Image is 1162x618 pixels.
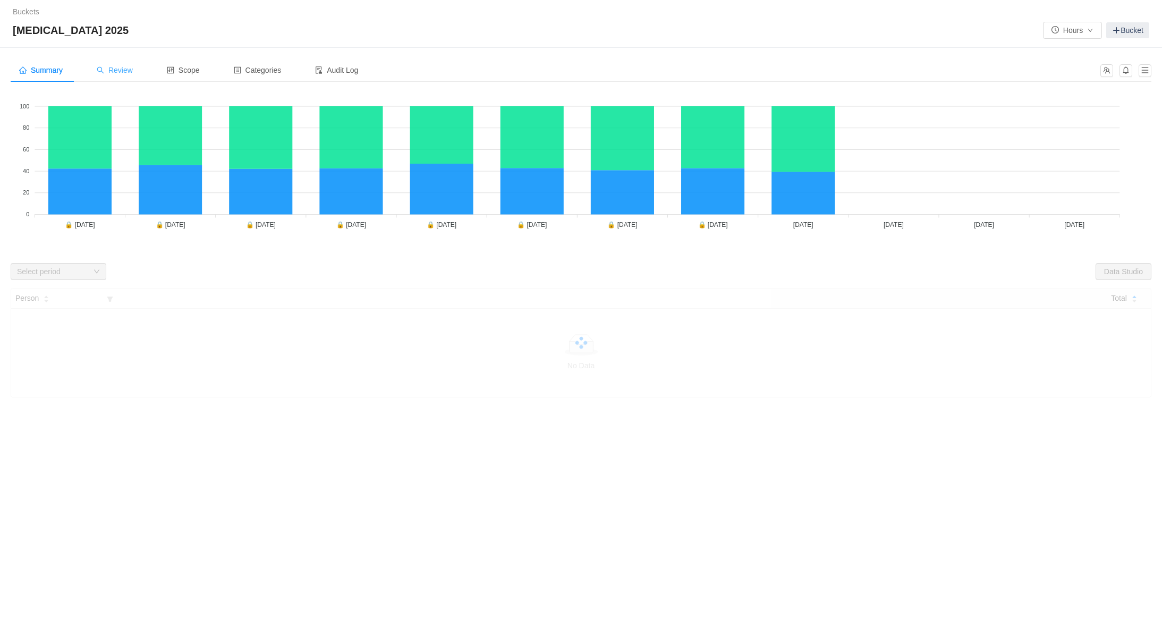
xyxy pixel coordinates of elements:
tspan: 100 [20,103,29,109]
tspan: 🔒 [DATE] [517,221,547,228]
tspan: 🔒 [DATE] [336,221,366,228]
tspan: 🔒 [DATE] [607,221,637,228]
button: icon: clock-circleHoursicon: down [1043,22,1102,39]
i: icon: down [94,268,100,276]
tspan: 0 [26,211,29,217]
button: icon: team [1100,64,1113,77]
tspan: 🔒 [DATE] [65,221,95,228]
i: icon: search [97,66,104,74]
button: icon: menu [1139,64,1151,77]
tspan: [DATE] [884,221,904,228]
tspan: 60 [23,146,29,153]
i: icon: audit [315,66,323,74]
tspan: 40 [23,168,29,174]
div: Select period [17,266,88,277]
tspan: 🔒 [DATE] [427,221,456,228]
span: Scope [167,66,200,74]
span: Audit Log [315,66,358,74]
i: icon: home [19,66,27,74]
tspan: [DATE] [974,221,994,228]
tspan: 🔒 [DATE] [246,221,276,228]
i: icon: control [167,66,174,74]
span: Review [97,66,133,74]
button: icon: bell [1119,64,1132,77]
span: Categories [234,66,282,74]
a: Bucket [1106,22,1149,38]
tspan: [DATE] [1064,221,1084,228]
tspan: 🔒 [DATE] [156,221,185,228]
tspan: 80 [23,124,29,131]
span: [MEDICAL_DATA] 2025 [13,22,135,39]
i: icon: profile [234,66,241,74]
tspan: 🔒 [DATE] [698,221,728,228]
tspan: 20 [23,189,29,196]
span: Summary [19,66,63,74]
tspan: [DATE] [793,221,813,228]
a: Buckets [13,7,39,16]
